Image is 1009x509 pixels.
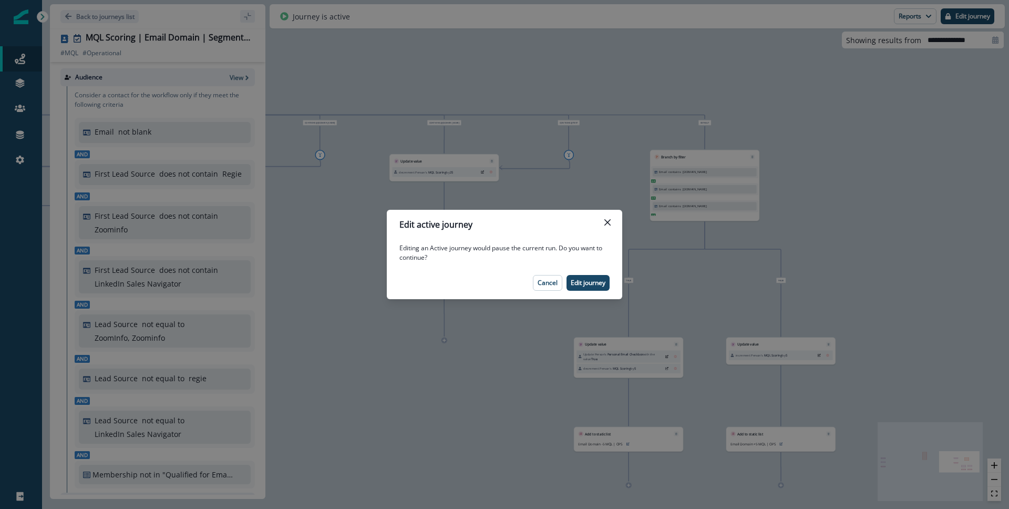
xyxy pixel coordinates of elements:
p: Cancel [538,279,558,287]
p: Edit journey [571,279,605,287]
button: Close [599,214,616,231]
button: Edit journey [567,275,610,291]
button: Cancel [533,275,562,291]
p: Edit active journey [399,218,472,231]
p: Editing an Active journey would pause the current run. Do you want to continue? [399,243,610,262]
